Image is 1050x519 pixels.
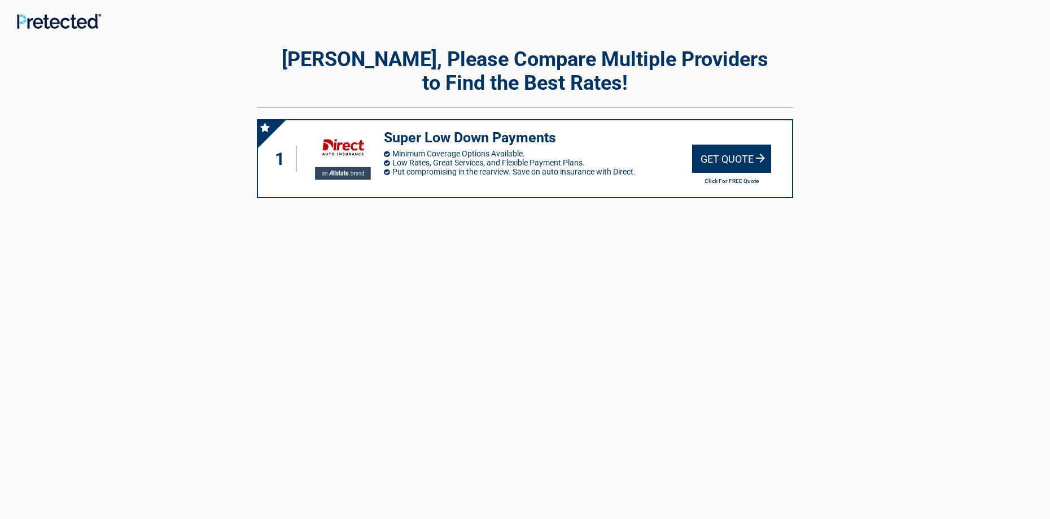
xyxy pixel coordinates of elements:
[257,47,793,95] h2: [PERSON_NAME], Please Compare Multiple Providers to Find the Best Rates!
[384,129,692,147] h3: Super Low Down Payments
[692,145,771,173] div: Get Quote
[384,158,692,167] li: Low Rates, Great Services, and Flexible Payment Plans.
[692,178,771,184] h2: Click For FREE Quote
[384,149,692,158] li: Minimum Coverage Options Available.
[384,167,692,176] li: Put compromising in the rearview. Save on auto insurance with Direct.
[269,146,296,172] div: 1
[17,14,101,29] img: Main Logo
[306,130,378,186] img: directauto's logo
